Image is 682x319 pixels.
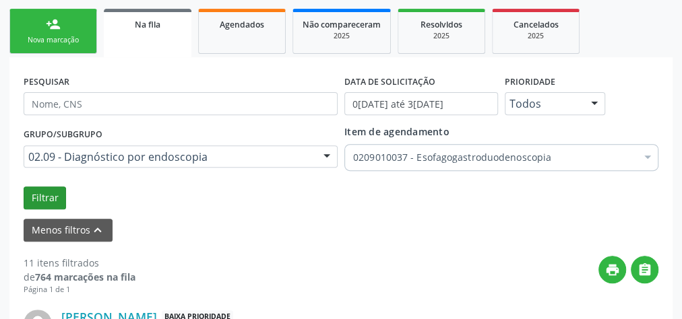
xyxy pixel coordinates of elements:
span: 02.09 - Diagnóstico por endoscopia [28,150,310,164]
div: 11 itens filtrados [24,256,135,270]
div: 2025 [303,31,381,41]
span: Agendados [220,19,264,30]
div: person_add [46,17,61,32]
label: Grupo/Subgrupo [24,125,102,145]
strong: 764 marcações na fila [35,271,135,283]
label: PESQUISAR [24,71,69,92]
span: Todos [509,97,578,110]
span: Na fila [135,19,160,30]
i: keyboard_arrow_up [90,223,105,238]
button:  [631,256,658,283]
input: Selecione um intervalo [344,92,498,115]
input: Nome, CNS [24,92,338,115]
span: 0209010037 - Esofagogastroduodenoscopia [353,151,636,164]
button: Menos filtroskeyboard_arrow_up [24,219,113,242]
div: Página 1 de 1 [24,284,135,295]
span: Cancelados [514,19,559,30]
div: Nova marcação [20,35,87,45]
div: 2025 [408,31,475,41]
span: Não compareceram [303,19,381,30]
i:  [638,262,652,277]
i: print [605,262,620,277]
button: print [598,256,626,283]
label: DATA DE SOLICITAÇÃO [344,71,435,92]
span: Item de agendamento [344,125,449,138]
span: Resolvidos [421,19,462,30]
label: Prioridade [505,71,555,92]
button: Filtrar [24,186,66,209]
div: de [24,270,135,284]
div: 2025 [502,31,569,41]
